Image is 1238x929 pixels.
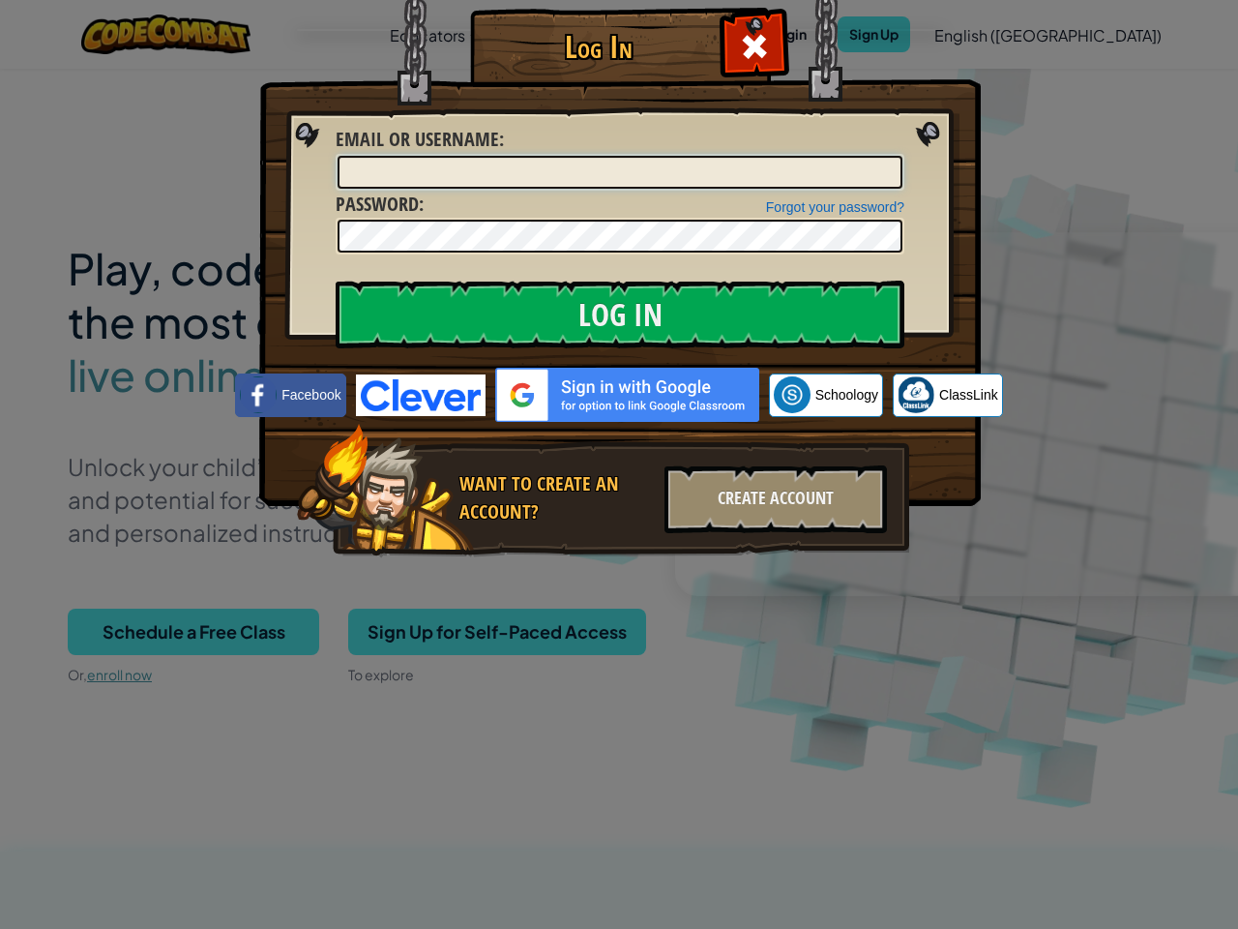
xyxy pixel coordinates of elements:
[774,376,811,413] img: schoology.png
[459,470,653,525] div: Want to create an account?
[815,385,878,405] span: Schoology
[336,191,424,219] label: :
[281,385,340,405] span: Facebook
[336,126,504,154] label: :
[336,281,904,348] input: Log In
[664,465,887,533] div: Create Account
[766,199,904,215] a: Forgot your password?
[898,376,934,413] img: classlink-logo-small.png
[336,126,499,152] span: Email or Username
[475,30,722,64] h1: Log In
[495,368,759,422] img: gplus_sso_button2.svg
[939,385,998,405] span: ClassLink
[336,191,419,217] span: Password
[356,375,486,416] img: clever-logo-blue.png
[240,376,277,413] img: facebook_small.png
